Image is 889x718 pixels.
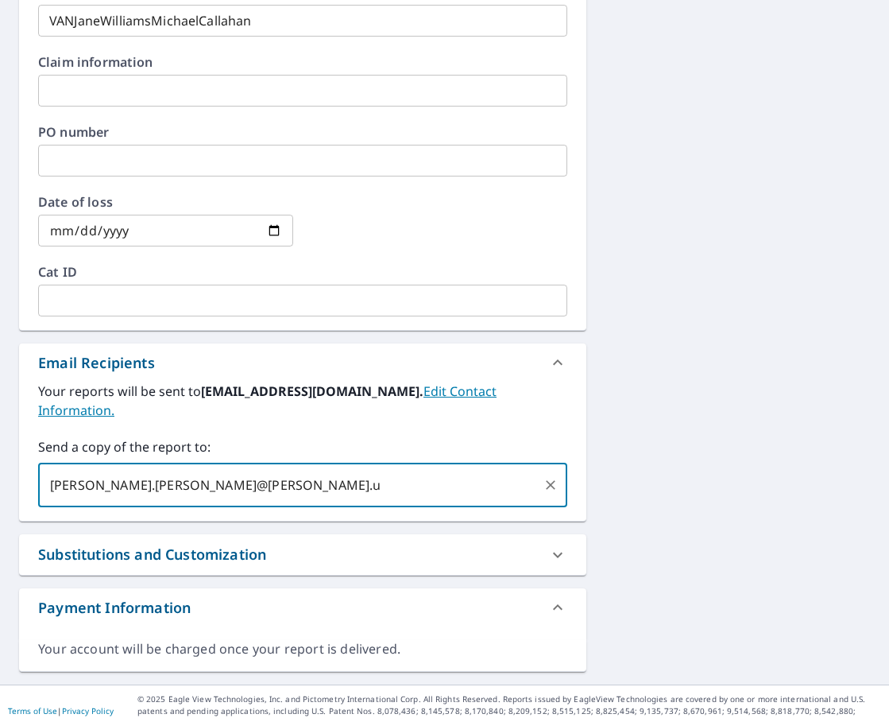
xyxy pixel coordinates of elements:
[38,597,191,619] div: Payment Information
[38,437,567,456] label: Send a copy of the report to:
[8,706,114,716] p: |
[38,382,567,420] label: Your reports will be sent to
[19,343,586,382] div: Email Recipients
[8,705,57,716] a: Terms of Use
[38,544,266,565] div: Substitutions and Customization
[38,126,567,138] label: PO number
[19,588,586,627] div: Payment Information
[38,56,567,68] label: Claim information
[38,196,293,208] label: Date of loss
[38,266,567,278] label: Cat ID
[38,640,567,658] div: Your account will be charged once your report is delivered.
[19,534,586,575] div: Substitutions and Customization
[201,382,423,400] b: [EMAIL_ADDRESS][DOMAIN_NAME].
[539,474,562,496] button: Clear
[38,352,155,374] div: Email Recipients
[62,705,114,716] a: Privacy Policy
